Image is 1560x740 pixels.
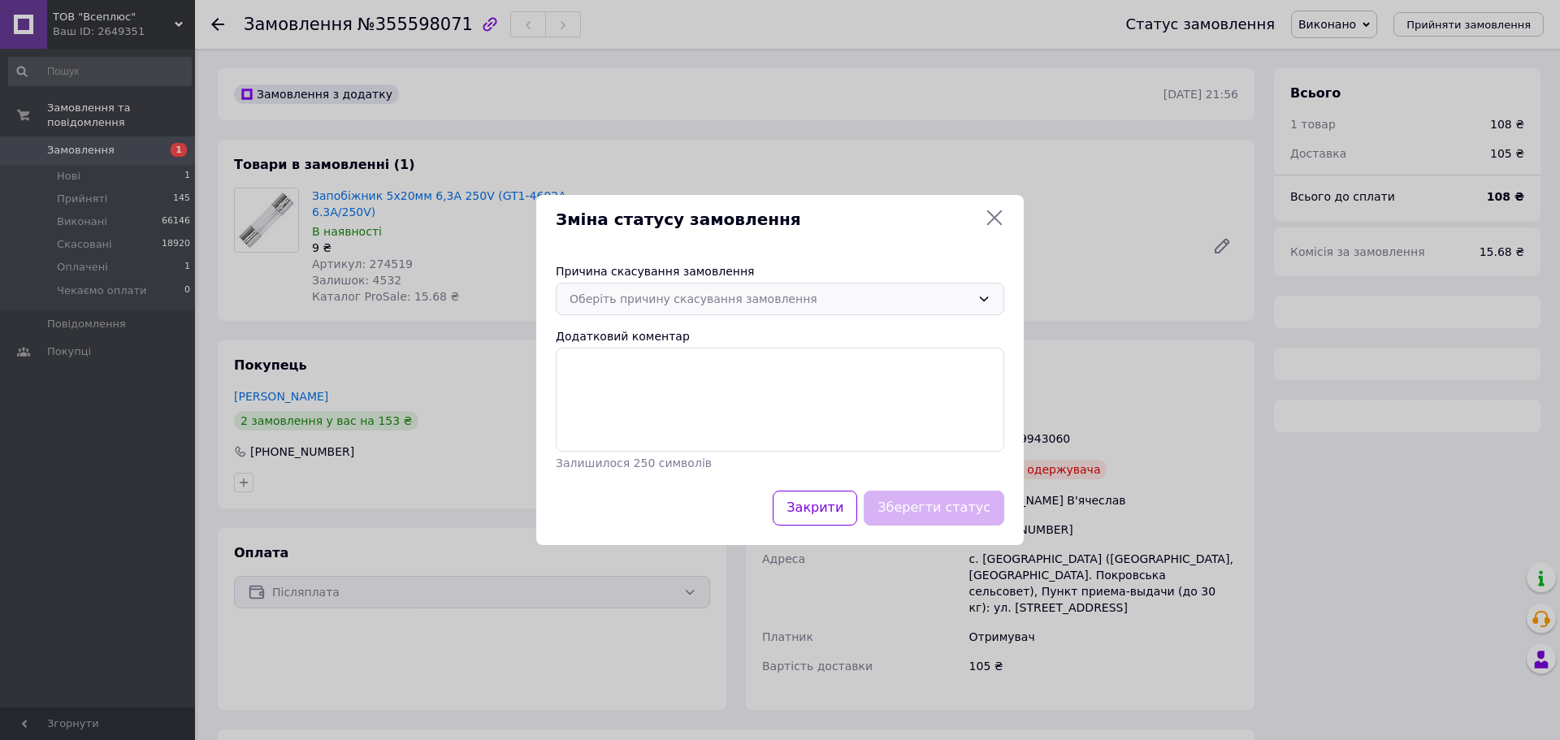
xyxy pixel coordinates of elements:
span: Зміна статусу замовлення [556,208,978,232]
div: Причина скасування замовлення [556,263,1004,279]
button: Закрити [773,491,857,526]
div: Оберіть причину скасування замовлення [570,290,971,308]
span: Залишилося 250 символів [556,457,712,470]
label: Додатковий коментар [556,330,690,343]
